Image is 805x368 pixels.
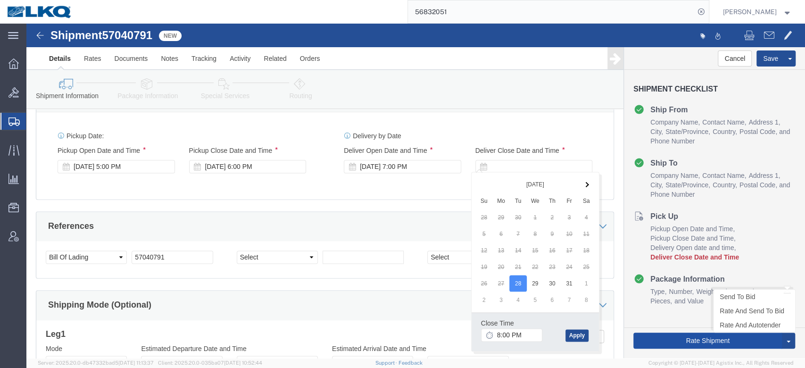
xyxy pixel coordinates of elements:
[722,6,792,17] button: [PERSON_NAME]
[408,0,695,23] input: Search for shipment number, reference number
[7,5,73,19] img: logo
[118,360,154,366] span: [DATE] 11:13:37
[224,360,262,366] span: [DATE] 10:52:44
[648,359,794,367] span: Copyright © [DATE]-[DATE] Agistix Inc., All Rights Reserved
[723,7,777,17] span: Matt Harvey
[375,360,398,366] a: Support
[398,360,423,366] a: Feedback
[26,24,805,358] iframe: FS Legacy Container
[38,360,154,366] span: Server: 2025.20.0-db47332bad5
[158,360,262,366] span: Client: 2025.20.0-035ba07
